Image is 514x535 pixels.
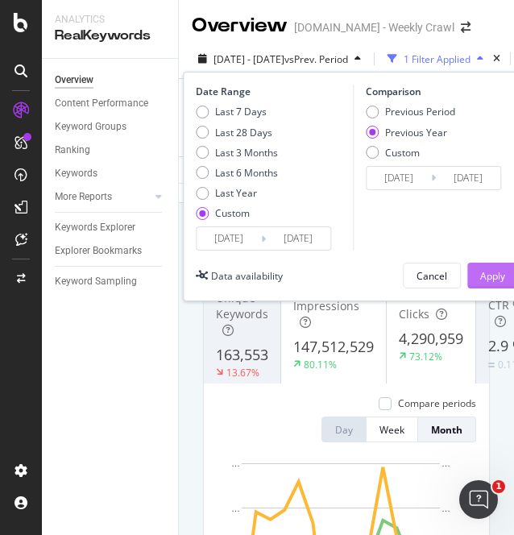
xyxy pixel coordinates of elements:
div: Content Performance [55,95,148,112]
span: 163,553 [216,345,268,364]
div: Keyword Groups [55,118,126,135]
img: Equal [488,363,495,367]
div: Explorer Bookmarks [55,243,142,259]
div: Ranking [55,142,90,159]
a: More Reports [55,189,151,205]
span: 147,512,529 [293,337,374,356]
div: Last 6 Months [196,166,278,180]
a: Explorer Bookmarks [55,243,167,259]
div: Last 6 Months [215,166,278,180]
div: Date Range [196,85,349,98]
div: Last 3 Months [215,146,278,160]
span: Impressions [293,298,359,313]
div: Last Year [215,186,257,200]
div: Last 3 Months [196,146,278,160]
div: Custom [215,206,250,220]
span: 1 [492,480,505,493]
span: [DATE] - [DATE] [213,52,284,66]
div: Overview [55,72,93,89]
div: Custom [385,146,420,160]
div: Data availability [211,269,283,283]
div: Overview [192,12,288,39]
button: 1 Filter Applied [381,46,490,72]
span: Unique Keywords [216,290,268,321]
div: More Reports [55,189,112,205]
a: Content Performance [55,95,167,112]
div: Month [431,423,462,437]
div: 1 Filter Applied [404,52,470,66]
a: Ranking [55,142,167,159]
div: arrow-right-arrow-left [461,22,470,33]
button: Month [418,417,476,442]
div: Custom [366,146,455,160]
div: RealKeywords [55,27,165,45]
a: Overview [55,72,167,89]
div: Last 7 Days [215,105,267,118]
div: Last 7 Days [196,105,278,118]
div: Custom [196,206,278,220]
div: Last Year [196,186,278,200]
button: Week [367,417,418,442]
div: Compare periods [398,396,476,410]
div: Keywords [55,165,97,182]
div: Previous Period [366,105,455,118]
div: Previous Year [366,126,455,139]
text: … [441,504,450,513]
div: Keyword Sampling [55,273,137,290]
input: Start Date [197,227,261,250]
span: 4,290,959 [399,329,463,348]
div: 73.12% [409,350,442,363]
iframe: Intercom live chat [459,480,498,519]
div: times [490,51,504,67]
a: Keyword Sampling [55,273,167,290]
div: Keywords Explorer [55,219,135,236]
div: 80.11% [304,358,337,371]
span: vs Prev. Period [284,52,348,66]
input: End Date [436,167,500,189]
a: Keywords Explorer [55,219,167,236]
a: Keyword Groups [55,118,167,135]
div: [DOMAIN_NAME] - Weekly Crawl [294,19,454,35]
div: Previous Period [385,105,455,118]
div: Day [335,423,353,437]
div: 13.67% [226,366,259,379]
div: Previous Year [385,126,447,139]
text: … [231,504,240,513]
text: … [441,458,450,468]
div: Week [379,423,404,437]
button: Day [321,417,367,442]
div: Apply [480,269,505,283]
text: … [231,458,240,468]
button: Cancel [403,263,461,288]
button: [DATE] - [DATE]vsPrev. Period [192,46,367,72]
div: Cancel [417,269,447,283]
div: Last 28 Days [196,126,278,139]
div: Last 28 Days [215,126,272,139]
input: End Date [266,227,330,250]
div: Comparison [366,85,506,98]
a: Keywords [55,165,167,182]
input: Start Date [367,167,431,189]
div: Analytics [55,13,165,27]
span: Clicks [399,306,429,321]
